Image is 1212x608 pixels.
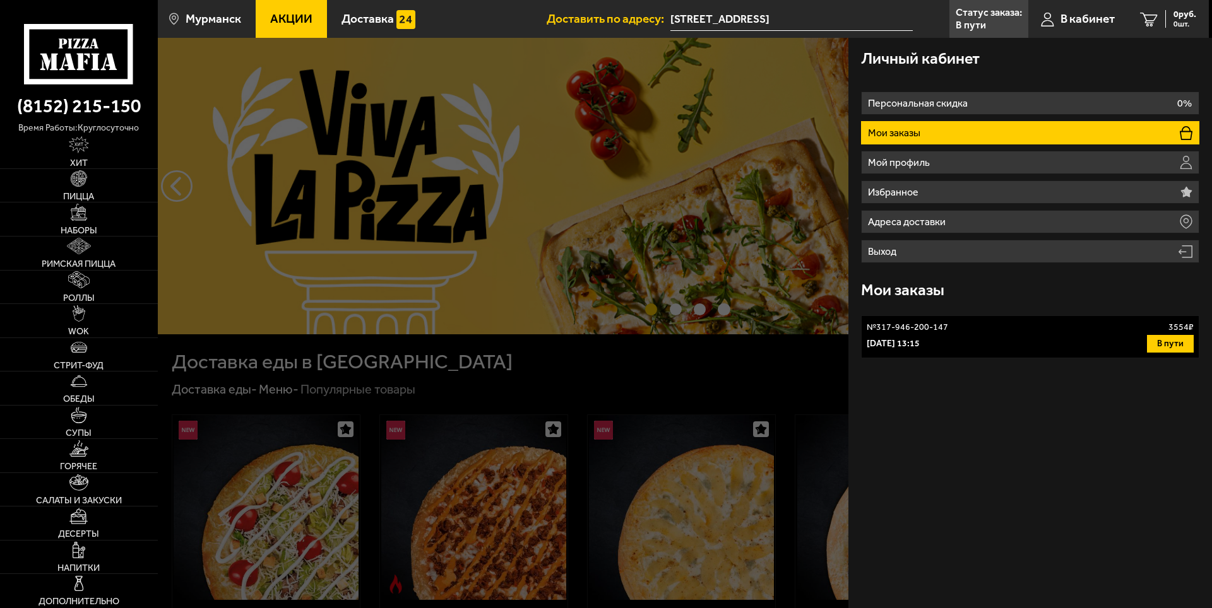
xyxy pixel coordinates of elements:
[63,394,95,403] span: Обеды
[66,428,92,437] span: Супы
[956,8,1022,18] p: Статус заказа:
[868,98,971,108] p: Персональная скидка
[58,529,99,538] span: Десерты
[868,128,924,138] p: Мои заказы
[861,50,980,66] h3: Личный кабинет
[61,226,97,235] span: Наборы
[670,8,913,31] input: Ваш адрес доставки
[396,10,415,29] img: 15daf4d41897b9f0e9f617042186c801.svg
[1147,335,1194,353] button: В пути
[1177,98,1192,108] p: 0%
[547,13,670,25] span: Доставить по адресу:
[54,361,104,370] span: Стрит-фуд
[868,217,949,227] p: Адреса доставки
[60,462,97,471] span: Горячее
[186,13,241,25] span: Мурманск
[57,563,100,572] span: Напитки
[956,20,986,30] p: В пути
[36,496,122,505] span: Салаты и закуски
[1168,321,1194,334] p: 3554 ₽
[270,13,312,25] span: Акции
[861,315,1199,358] a: №317-946-200-1473554₽[DATE] 13:15В пути
[63,192,94,201] span: Пицца
[861,282,944,298] h3: Мои заказы
[63,293,95,302] span: Роллы
[1060,13,1115,25] span: В кабинет
[868,158,933,168] p: Мой профиль
[1173,10,1196,19] span: 0 руб.
[868,247,900,257] p: Выход
[42,259,116,268] span: Римская пицца
[867,337,920,350] p: [DATE] 13:15
[867,321,948,334] p: № 317-946-200-147
[70,158,88,167] span: Хит
[1173,20,1196,28] span: 0 шт.
[342,13,394,25] span: Доставка
[868,187,922,197] p: Избранное
[68,327,89,336] span: WOK
[39,597,119,605] span: Дополнительно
